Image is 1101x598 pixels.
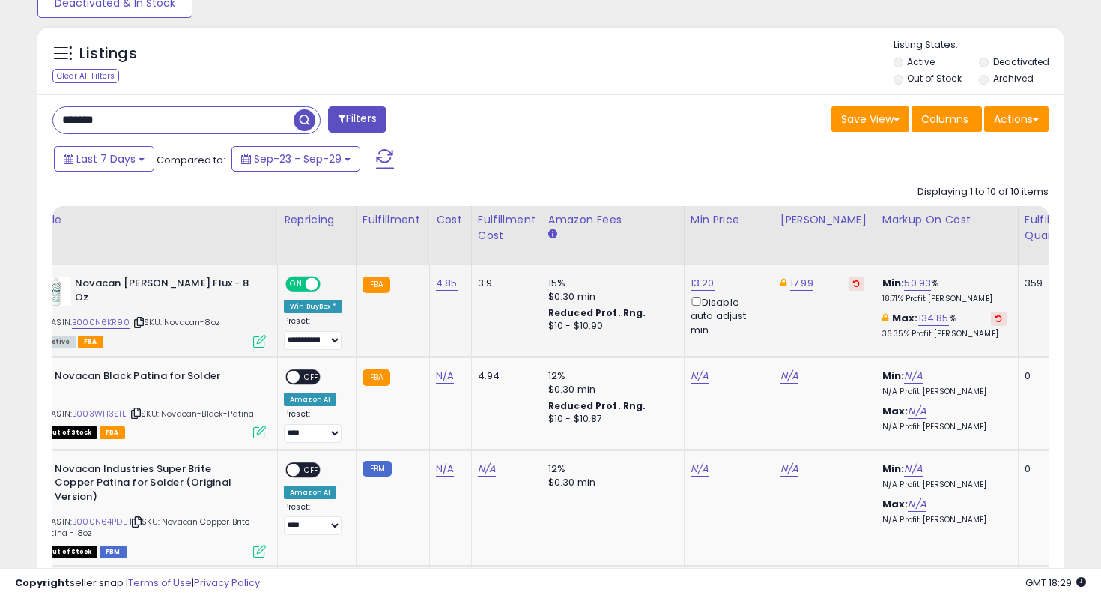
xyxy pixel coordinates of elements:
[318,278,342,291] span: OFF
[41,516,250,538] span: | SKU: Novacan Copper Brite Patina - 8oz
[691,369,709,384] a: N/A
[363,461,392,477] small: FBM
[548,277,673,290] div: 15%
[548,413,673,426] div: $10 - $10.87
[691,294,762,337] div: Disable auto adjust min
[894,38,1064,52] p: Listing States:
[548,306,646,319] b: Reduced Prof. Rng.
[882,480,1007,490] p: N/A Profit [PERSON_NAME]
[55,369,237,387] b: Novacan Black Patina for Solder
[41,546,97,558] span: All listings that are currently out of stock and unavailable for purchase on Amazon
[157,153,225,167] span: Compared to:
[780,462,798,477] a: N/A
[132,316,220,328] span: | SKU: Novacan-8oz
[993,72,1034,85] label: Archived
[882,329,1007,339] p: 36.35% Profit [PERSON_NAME]
[78,336,103,348] span: FBA
[882,404,909,418] b: Max:
[231,146,360,172] button: Sep-23 - Sep-29
[691,276,715,291] a: 13.20
[300,370,324,383] span: OFF
[882,497,909,511] b: Max:
[284,212,350,228] div: Repricing
[882,276,905,290] b: Min:
[691,462,709,477] a: N/A
[41,369,266,438] div: ASIN:
[1025,462,1071,476] div: 0
[328,106,386,133] button: Filters
[72,408,127,420] a: B003WH3SIE
[908,497,926,512] a: N/A
[548,212,678,228] div: Amazon Fees
[921,112,968,127] span: Columns
[882,312,1007,339] div: %
[41,426,97,439] span: All listings that are currently out of stock and unavailable for purchase on Amazon
[194,576,260,590] a: Privacy Policy
[55,462,237,508] b: Novacan Industries Super Brite Copper Patina for Solder (Original Version)
[917,185,1049,199] div: Displaying 1 to 10 of 10 items
[904,462,922,477] a: N/A
[892,311,918,325] b: Max:
[831,106,909,132] button: Save View
[548,290,673,303] div: $0.30 min
[876,206,1018,265] th: The percentage added to the cost of goods (COGS) that forms the calculator for Min & Max prices.
[548,228,557,241] small: Amazon Fees.
[548,320,673,333] div: $10 - $10.90
[15,576,70,590] strong: Copyright
[1025,576,1086,590] span: 2025-10-7 18:29 GMT
[363,212,423,228] div: Fulfillment
[904,369,922,384] a: N/A
[907,55,935,68] label: Active
[436,212,465,228] div: Cost
[284,300,342,313] div: Win BuyBox *
[548,462,673,476] div: 12%
[1025,369,1071,383] div: 0
[129,408,255,420] span: | SKU: Novacan-Black-Patina
[72,516,127,528] a: B000N64PDE
[15,576,260,591] div: seller snap | |
[436,369,454,384] a: N/A
[300,463,324,476] span: OFF
[882,387,1007,397] p: N/A Profit [PERSON_NAME]
[548,369,673,383] div: 12%
[904,276,931,291] a: 50.93
[128,576,192,590] a: Terms of Use
[993,55,1049,68] label: Deactivated
[1025,212,1076,244] div: Fulfillable Quantity
[478,462,496,477] a: N/A
[287,278,306,291] span: ON
[1025,277,1071,290] div: 359
[41,336,76,348] span: All listings currently available for purchase on Amazon
[100,426,125,439] span: FBA
[882,369,905,383] b: Min:
[254,151,342,166] span: Sep-23 - Sep-29
[780,212,870,228] div: [PERSON_NAME]
[284,409,345,443] div: Preset:
[882,212,1012,228] div: Markup on Cost
[284,486,336,499] div: Amazon AI
[908,404,926,419] a: N/A
[75,277,257,308] b: Novacan [PERSON_NAME] Flux - 8 Oz
[478,212,536,244] div: Fulfillment Cost
[691,212,768,228] div: Min Price
[548,476,673,489] div: $0.30 min
[478,369,530,383] div: 4.94
[54,146,154,172] button: Last 7 Days
[918,311,949,326] a: 134.85
[100,546,127,558] span: FBM
[37,212,271,228] div: Title
[780,369,798,384] a: N/A
[41,277,266,346] div: ASIN:
[41,277,71,306] img: 41chI9pidvL._SL40_.jpg
[284,316,345,350] div: Preset:
[882,422,1007,432] p: N/A Profit [PERSON_NAME]
[882,277,1007,304] div: %
[52,69,119,83] div: Clear All Filters
[882,462,905,476] b: Min:
[284,393,336,406] div: Amazon AI
[984,106,1049,132] button: Actions
[436,462,454,477] a: N/A
[79,43,137,64] h5: Listings
[72,316,130,329] a: B000N6KR90
[363,277,390,293] small: FBA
